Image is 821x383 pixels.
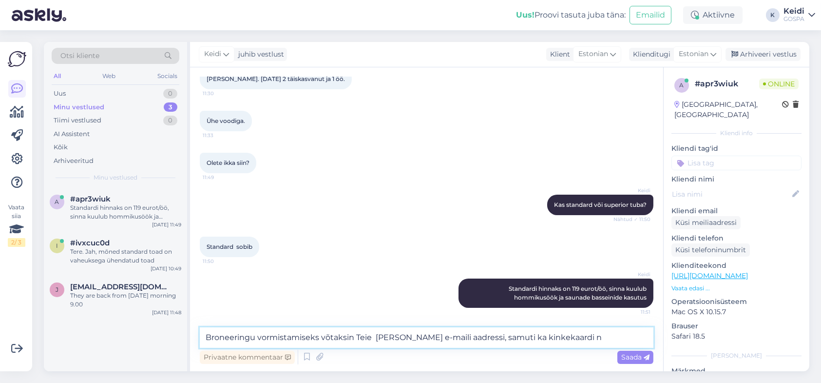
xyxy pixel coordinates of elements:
div: Tere. Jah, mõned standard toad on vaheuksega ühendatud toad [70,247,181,265]
a: KeidiGOSPA [783,7,815,23]
div: Proovi tasuta juba täna: [516,9,626,21]
p: Operatsioonisüsteem [671,297,802,307]
span: #ivxcuc0d [70,239,110,247]
b: Uus! [516,10,535,20]
div: Arhiveeri vestlus [726,48,801,61]
div: Privaatne kommentaar [200,351,295,364]
span: Ühe voodiga. [207,117,245,124]
div: Küsi telefoninumbrit [671,243,750,257]
div: Web [101,70,118,82]
div: All [52,70,63,82]
span: a [680,81,684,89]
span: Online [759,79,799,89]
span: Olete ikka siin? [207,159,249,166]
p: Brauser [671,321,802,331]
span: i [56,242,58,249]
div: Minu vestlused [54,102,104,112]
div: Standardi hinnaks on 119 eurot/öö, sinna kuulub hommikusöök ja saunade basseinide kasutus [70,203,181,221]
div: juhib vestlust [234,49,284,60]
span: Keidi [614,271,650,278]
div: [PERSON_NAME] [671,351,802,360]
div: 2 / 3 [8,238,25,247]
span: Estonian [679,49,708,60]
span: Standardi hinnaks on 119 eurot/öö, sinna kuulub hommikusöök ja saunade basseinide kasutus [509,285,648,301]
p: Kliendi nimi [671,174,802,184]
div: 3 [164,102,177,112]
div: Küsi meiliaadressi [671,216,741,229]
span: Keidi [204,49,221,60]
textarea: Broneeringu vormistamiseks võtaksin Teie [PERSON_NAME] e-maili aadressi, samuti ka kinkekaardi n [200,327,653,348]
span: Otsi kliente [60,51,99,61]
span: jan.gustav@inbox.lv [70,282,172,291]
div: 0 [163,89,177,99]
span: [PERSON_NAME]. [DATE] 2 täiskasvanut ja 1 öö. [207,75,345,82]
div: Klienditugi [629,49,670,60]
p: Klienditeekond [671,261,802,271]
span: Minu vestlused [94,173,137,182]
span: #apr3wiuk [70,195,111,203]
div: Keidi [783,7,804,15]
div: Klient [546,49,570,60]
span: a [55,198,59,205]
img: Askly Logo [8,50,26,68]
div: AI Assistent [54,129,90,139]
div: Arhiveeritud [54,156,94,166]
span: Keidi [614,187,650,194]
div: Kõik [54,142,68,152]
input: Lisa nimi [672,189,790,200]
div: [DATE] 10:49 [151,265,181,272]
p: Kliendi tag'id [671,143,802,154]
div: [GEOGRAPHIC_DATA], [GEOGRAPHIC_DATA] [674,100,782,120]
div: Tiimi vestlused [54,116,101,125]
div: 0 [163,116,177,125]
span: 11:49 [203,174,239,181]
p: Safari 18.5 [671,331,802,342]
button: Emailid [630,6,671,24]
span: 11:50 [203,258,239,265]
div: [DATE] 11:49 [152,221,181,228]
input: Lisa tag [671,156,802,170]
span: Nähtud ✓ 11:50 [613,216,650,223]
div: K [766,8,780,22]
p: Märkmed [671,366,802,376]
span: Estonian [578,49,608,60]
div: They are back from [DATE] morning 9.00 [70,291,181,309]
p: Kliendi telefon [671,233,802,243]
span: 11:51 [614,308,650,316]
div: Socials [155,70,179,82]
span: j [56,286,58,293]
p: Vaata edasi ... [671,284,802,293]
div: Aktiivne [683,6,743,24]
div: Vaata siia [8,203,25,247]
div: [DATE] 11:48 [152,309,181,316]
div: # apr3wiuk [695,78,759,90]
div: GOSPA [783,15,804,23]
span: 11:30 [203,90,239,97]
div: Kliendi info [671,129,802,138]
p: Kliendi email [671,206,802,216]
span: Saada [621,353,649,362]
p: Mac OS X 10.15.7 [671,307,802,317]
div: Uus [54,89,66,99]
span: Kas standard või superior tuba? [554,201,647,208]
span: 11:33 [203,132,239,139]
a: [URL][DOMAIN_NAME] [671,271,748,280]
span: Standard sobib [207,243,252,250]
